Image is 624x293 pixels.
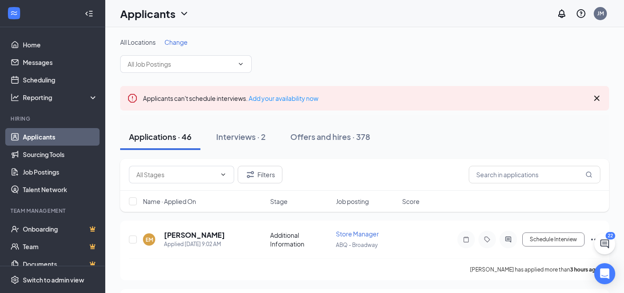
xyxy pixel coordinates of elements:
[503,236,513,243] svg: ActiveChat
[136,170,216,179] input: All Stages
[10,9,18,18] svg: WorkstreamLogo
[23,275,84,284] div: Switch to admin view
[23,128,98,146] a: Applicants
[179,8,189,19] svg: ChevronDown
[402,197,420,206] span: Score
[127,93,138,104] svg: Error
[128,59,234,69] input: All Job Postings
[237,61,244,68] svg: ChevronDown
[556,8,567,19] svg: Notifications
[245,169,256,180] svg: Filter
[11,93,19,102] svg: Analysis
[11,207,96,214] div: Team Management
[23,93,98,102] div: Reporting
[23,238,98,255] a: TeamCrown
[143,197,196,206] span: Name · Applied On
[23,163,98,181] a: Job Postings
[270,197,288,206] span: Stage
[482,236,492,243] svg: Tag
[594,263,615,284] div: Open Intercom Messenger
[570,266,599,273] b: 3 hours ago
[249,94,318,102] a: Add your availability now
[590,234,600,245] svg: Ellipses
[522,232,585,247] button: Schedule Interview
[23,255,98,273] a: DocumentsCrown
[469,166,600,183] input: Search in applications
[146,236,153,243] div: EM
[336,230,379,238] span: Store Manager
[597,10,604,17] div: JM
[120,6,175,21] h1: Applicants
[585,171,592,178] svg: MagnifyingGlass
[23,146,98,163] a: Sourcing Tools
[599,239,610,249] svg: ChatActive
[592,93,602,104] svg: Cross
[164,230,225,240] h5: [PERSON_NAME]
[164,240,225,249] div: Applied [DATE] 9:02 AM
[336,242,378,248] span: ABQ - Broadway
[576,8,586,19] svg: QuestionInfo
[220,171,227,178] svg: ChevronDown
[470,266,600,273] p: [PERSON_NAME] has applied more than .
[216,131,266,142] div: Interviews · 2
[143,94,318,102] span: Applicants can't schedule interviews.
[23,220,98,238] a: OnboardingCrown
[23,54,98,71] a: Messages
[461,236,471,243] svg: Note
[23,71,98,89] a: Scheduling
[11,115,96,122] div: Hiring
[270,231,331,248] div: Additional Information
[606,232,615,239] div: 22
[120,38,156,46] span: All Locations
[164,38,188,46] span: Change
[290,131,370,142] div: Offers and hires · 378
[129,131,192,142] div: Applications · 46
[238,166,282,183] button: Filter Filters
[85,9,93,18] svg: Collapse
[594,233,615,254] button: ChatActive
[11,275,19,284] svg: Settings
[23,36,98,54] a: Home
[23,181,98,198] a: Talent Network
[336,197,369,206] span: Job posting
